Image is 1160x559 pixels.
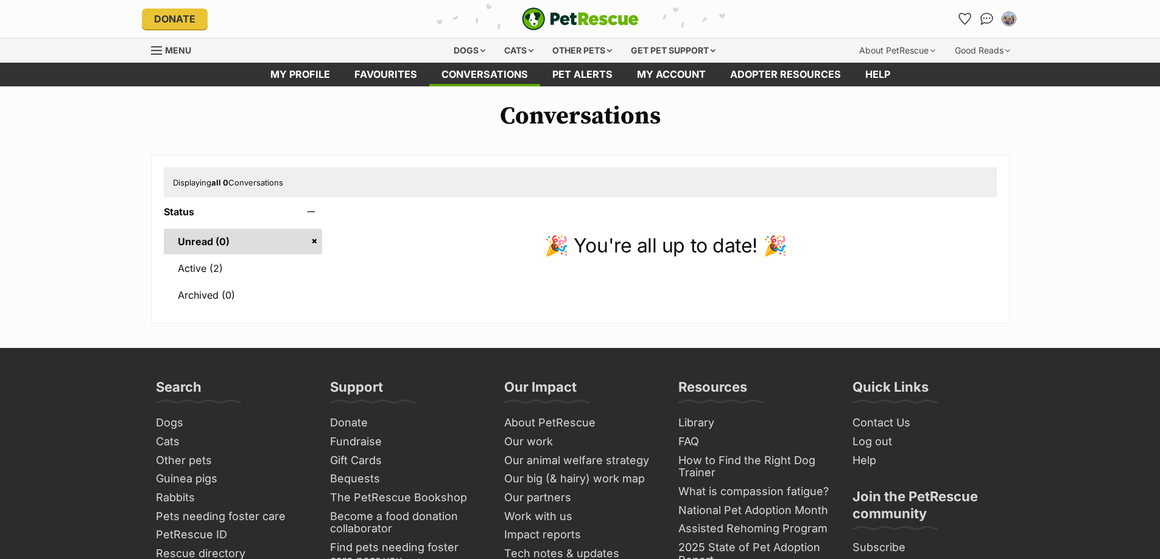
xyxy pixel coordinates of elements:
[673,451,835,482] a: How to Find the Right Dog Trainer
[999,9,1019,29] button: My account
[853,63,902,86] a: Help
[151,451,313,470] a: Other pets
[499,488,661,507] a: Our partners
[429,63,540,86] a: conversations
[151,507,313,526] a: Pets needing foster care
[334,231,996,260] p: 🎉 You're all up to date! 🎉
[325,432,487,451] a: Fundraise
[673,482,835,501] a: What is compassion fatigue?
[325,470,487,488] a: Bequests
[851,38,944,63] div: About PetRescue
[622,38,724,63] div: Get pet support
[499,432,661,451] a: Our work
[673,519,835,538] a: Assisted Rehoming Program
[848,538,1010,557] a: Subscribe
[325,451,487,470] a: Gift Cards
[325,488,487,507] a: The PetRescue Bookshop
[156,378,202,403] h3: Search
[522,7,639,30] img: logo-e224e6f780fb5917bec1dbf3a21bbac754714ae5b6737aabdf751b685950b380.svg
[673,414,835,432] a: Library
[165,45,191,55] span: Menu
[164,229,323,254] a: Unread (0)
[980,13,993,25] img: chat-41dd97257d64d25036548639549fe6c8038ab92f7586957e7f3b1b290dea8141.svg
[499,414,661,432] a: About PetRescue
[173,178,283,187] span: Displaying Conversations
[504,378,577,403] h3: Our Impact
[977,9,997,29] a: Conversations
[258,63,342,86] a: My profile
[151,470,313,488] a: Guinea pigs
[673,501,835,520] a: National Pet Adoption Month
[499,470,661,488] a: Our big (& hairy) work map
[852,488,1005,529] h3: Join the PetRescue community
[848,432,1010,451] a: Log out
[496,38,542,63] div: Cats
[540,63,625,86] a: Pet alerts
[848,451,1010,470] a: Help
[718,63,853,86] a: Adopter resources
[499,526,661,544] a: Impact reports
[522,7,639,30] a: PetRescue
[211,178,228,187] strong: all 0
[325,414,487,432] a: Donate
[342,63,429,86] a: Favourites
[151,526,313,544] a: PetRescue ID
[164,282,323,308] a: Archived (0)
[330,378,383,403] h3: Support
[848,414,1010,432] a: Contact Us
[955,9,1019,29] ul: Account quick links
[151,414,313,432] a: Dogs
[142,9,208,29] a: Donate
[955,9,975,29] a: Favourites
[673,432,835,451] a: FAQ
[946,38,1019,63] div: Good Reads
[678,378,747,403] h3: Resources
[151,488,313,507] a: Rabbits
[151,432,313,451] a: Cats
[164,206,323,217] header: Status
[544,38,620,63] div: Other pets
[852,378,929,403] h3: Quick Links
[151,38,200,60] a: Menu
[499,507,661,526] a: Work with us
[625,63,718,86] a: My account
[1003,13,1015,25] img: Tania Millen profile pic
[325,507,487,538] a: Become a food donation collaborator
[499,451,661,470] a: Our animal welfare strategy
[445,38,494,63] div: Dogs
[164,255,323,281] a: Active (2)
